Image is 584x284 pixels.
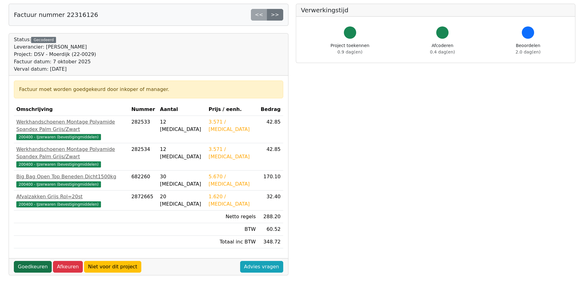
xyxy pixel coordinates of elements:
[158,103,206,116] th: Aantal
[129,103,158,116] th: Nummer
[129,191,158,211] td: 2872665
[516,42,541,55] div: Beoordelen
[208,173,256,188] div: 5.670 / [MEDICAL_DATA]
[208,118,256,133] div: 3.571 / [MEDICAL_DATA]
[160,146,204,160] div: 12 [MEDICAL_DATA]
[160,118,204,133] div: 12 [MEDICAL_DATA]
[430,42,455,55] div: Afcoderen
[16,173,127,188] a: Big Bag Open Top Beneden Dicht1500kg200400 - IJzerwaren (bevestigingmiddelen)
[129,143,158,171] td: 282534
[258,143,283,171] td: 42.85
[14,261,52,273] a: Goedkeuren
[258,103,283,116] th: Bedrag
[19,86,278,93] div: Factuur moet worden goedgekeurd door inkoper of manager.
[16,146,127,168] a: Werkhandschoenen Montage Polyamide Spandex Palm Grijs/Zwart200400 - IJzerwaren (bevestigingmiddelen)
[206,223,258,236] td: BTW
[31,37,56,43] div: Gecodeerd
[16,193,127,200] div: Afvalzakken Grijs Rol=20st
[258,191,283,211] td: 32.40
[16,118,127,133] div: Werkhandschoenen Montage Polyamide Spandex Palm Grijs/Zwart
[14,58,96,65] div: Factuur datum: 7 oktober 2025
[16,118,127,140] a: Werkhandschoenen Montage Polyamide Spandex Palm Grijs/Zwart200400 - IJzerwaren (bevestigingmiddelen)
[516,49,541,54] span: 2.0 dag(en)
[129,171,158,191] td: 682260
[430,49,455,54] span: 0.4 dag(en)
[160,193,204,208] div: 20 [MEDICAL_DATA]
[301,6,570,14] h5: Verwerkingstijd
[208,193,256,208] div: 1.620 / [MEDICAL_DATA]
[14,65,96,73] div: Verval datum: [DATE]
[53,261,83,273] a: Afkeuren
[16,173,127,180] div: Big Bag Open Top Beneden Dicht1500kg
[206,211,258,223] td: Netto regels
[331,42,369,55] div: Project toekennen
[258,223,283,236] td: 60.52
[240,261,283,273] a: Advies vragen
[84,261,141,273] a: Niet voor dit project
[258,116,283,143] td: 42.85
[258,171,283,191] td: 170.10
[206,236,258,248] td: Totaal inc BTW
[267,9,283,21] a: >>
[258,211,283,223] td: 288.20
[16,134,101,140] span: 200400 - IJzerwaren (bevestigingmiddelen)
[337,49,362,54] span: 0.9 dag(en)
[14,51,96,58] div: Project: DSV - Moerdijk (22-0029)
[14,36,96,73] div: Status:
[14,11,98,18] h5: Factuur nummer 22316126
[258,236,283,248] td: 348.72
[16,201,101,207] span: 200400 - IJzerwaren (bevestigingmiddelen)
[14,103,129,116] th: Omschrijving
[14,43,96,51] div: Leverancier: [PERSON_NAME]
[16,181,101,187] span: 200400 - IJzerwaren (bevestigingmiddelen)
[206,103,258,116] th: Prijs / eenh.
[16,146,127,160] div: Werkhandschoenen Montage Polyamide Spandex Palm Grijs/Zwart
[160,173,204,188] div: 30 [MEDICAL_DATA]
[16,161,101,168] span: 200400 - IJzerwaren (bevestigingmiddelen)
[16,193,127,208] a: Afvalzakken Grijs Rol=20st200400 - IJzerwaren (bevestigingmiddelen)
[129,116,158,143] td: 282533
[208,146,256,160] div: 3.571 / [MEDICAL_DATA]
